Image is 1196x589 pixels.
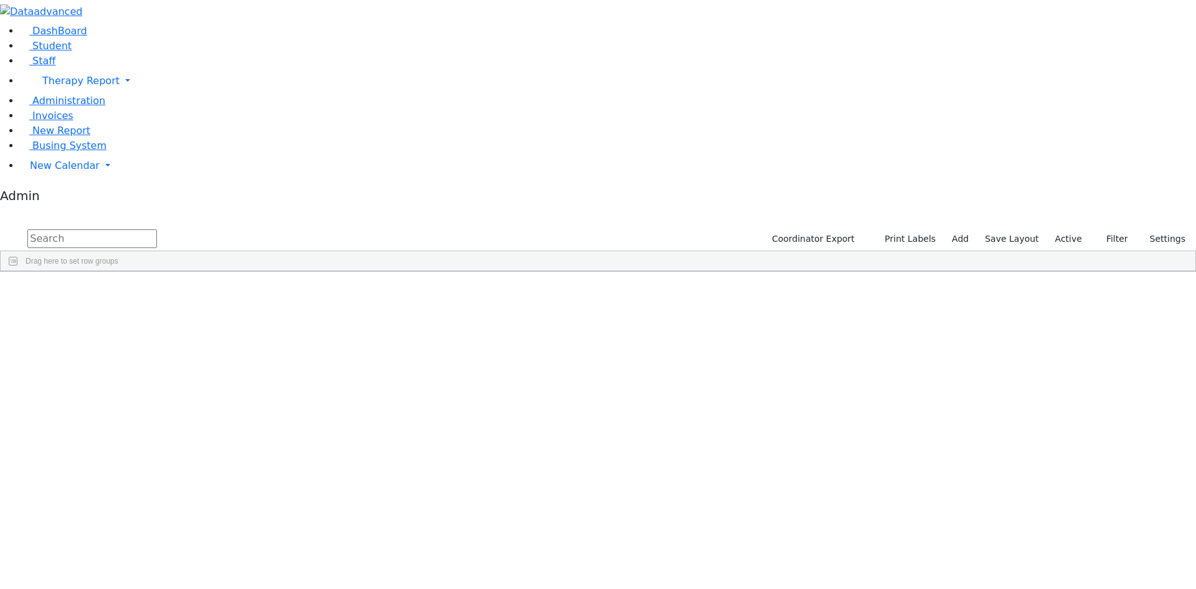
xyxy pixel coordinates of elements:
[32,55,55,67] span: Staff
[20,40,72,52] a: Student
[20,69,1196,93] a: Therapy Report
[20,55,55,67] a: Staff
[32,40,72,52] span: Student
[979,229,1044,249] button: Save Layout
[30,160,100,171] span: New Calendar
[42,75,120,87] span: Therapy Report
[32,95,105,107] span: Administration
[32,110,74,122] span: Invoices
[870,229,941,249] button: Print Labels
[20,110,74,122] a: Invoices
[1134,229,1191,249] button: Settings
[20,25,87,37] a: DashBoard
[32,125,90,136] span: New Report
[27,229,157,248] input: Search
[20,140,107,151] a: Busing System
[946,229,974,249] a: Add
[32,25,87,37] span: DashBoard
[1090,229,1134,249] button: Filter
[764,229,860,249] button: Coordinator Export
[1050,229,1088,249] label: Active
[20,95,105,107] a: Administration
[26,257,118,266] span: Drag here to set row groups
[20,153,1196,178] a: New Calendar
[20,125,90,136] a: New Report
[32,140,107,151] span: Busing System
